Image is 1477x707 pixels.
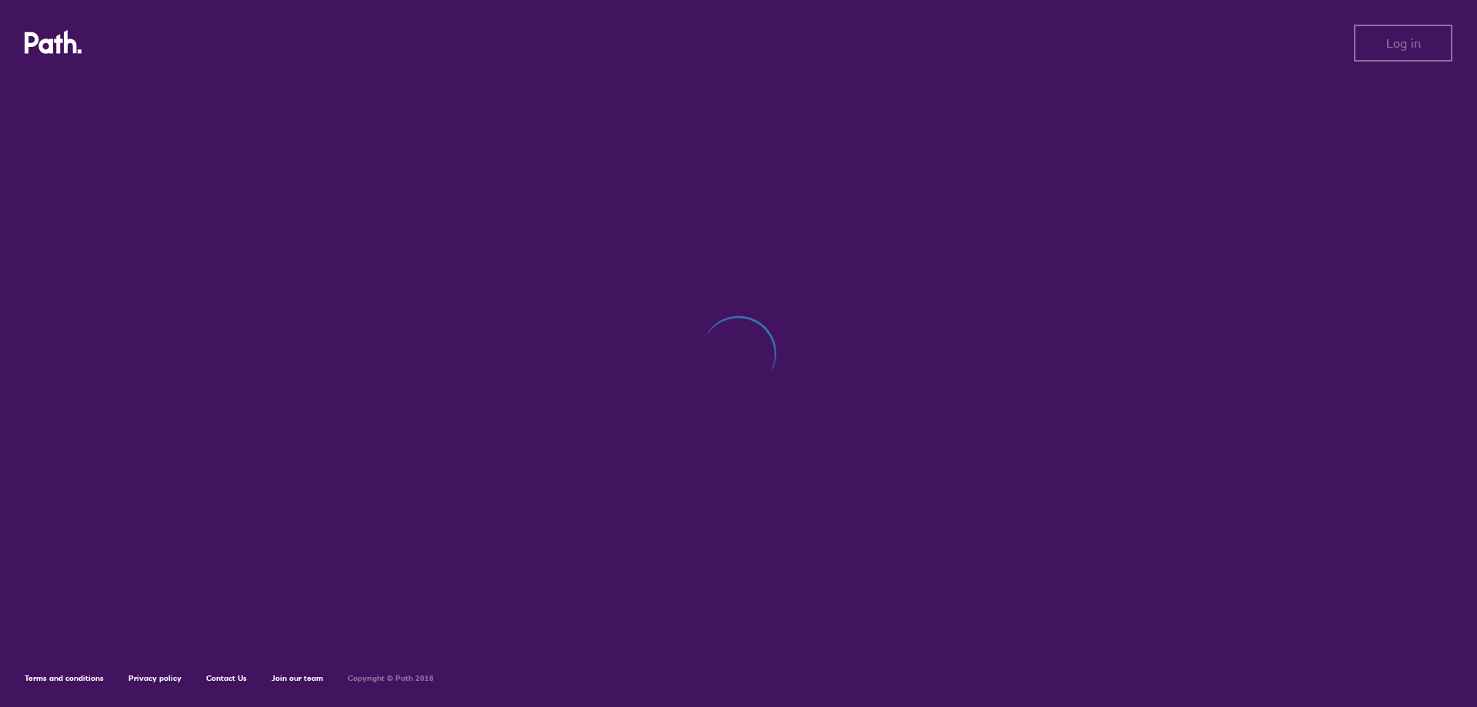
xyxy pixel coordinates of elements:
[25,673,104,683] a: Terms and conditions
[1386,36,1421,50] span: Log in
[272,673,323,683] a: Join our team
[1354,25,1452,62] button: Log in
[348,674,434,683] h6: Copyright © Path 2018
[206,673,247,683] a: Contact Us
[128,673,182,683] a: Privacy policy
